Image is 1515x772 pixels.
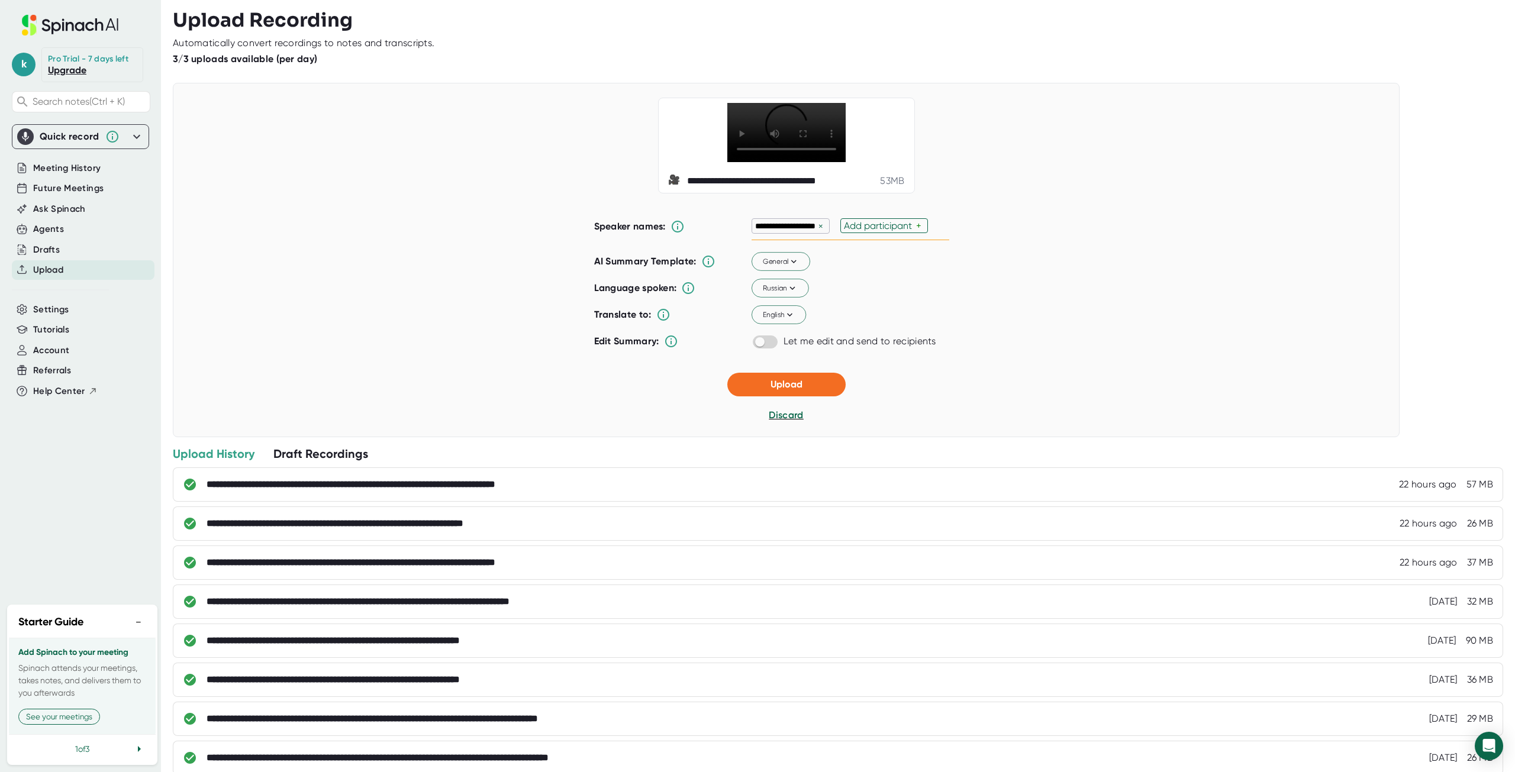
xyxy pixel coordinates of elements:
[1429,674,1458,686] div: 8/28/2025, 11:49:09 PM
[1467,557,1494,568] div: 37 MB
[769,408,803,422] button: Discard
[33,263,63,277] button: Upload
[17,125,144,148] div: Quick record
[594,282,677,293] b: Language spoken:
[1467,752,1494,764] div: 26 MB
[1429,713,1458,725] div: 8/25/2025, 11:51:08 PM
[1466,635,1494,647] div: 90 MB
[18,648,146,657] h3: Add Spinach to your meeting
[1400,557,1458,568] div: 8/31/2025, 5:46:10 PM
[75,744,89,754] span: 1 of 3
[668,174,682,188] span: video
[1428,635,1456,647] div: 8/28/2025, 11:57:16 PM
[1400,518,1458,529] div: 8/31/2025, 5:52:43 PM
[752,306,806,325] button: English
[1467,713,1494,725] div: 29 MB
[173,446,254,461] div: Upload History
[33,96,125,107] span: Search notes (Ctrl + K)
[33,323,69,337] button: Tutorials
[1467,518,1494,529] div: 26 MB
[1399,479,1457,490] div: 8/31/2025, 6:00:18 PM
[48,64,86,76] a: Upgrade
[815,221,826,232] div: ×
[273,446,368,461] div: Draft Recordings
[727,373,846,396] button: Upload
[916,220,924,231] div: +
[173,37,434,49] div: Automatically convert recordings to notes and transcripts.
[769,409,803,421] span: Discard
[33,344,69,357] button: Account
[1467,596,1494,608] div: 32 MB
[1475,732,1503,760] div: Open Intercom Messenger
[12,53,36,76] span: k
[33,222,64,236] button: Agents
[594,335,659,347] b: Edit Summary:
[844,220,916,231] div: Add participant
[594,256,697,267] b: AI Summary Template:
[771,379,802,390] span: Upload
[33,385,85,398] span: Help Center
[173,9,1503,31] h3: Upload Recording
[18,614,83,630] h2: Starter Guide
[1429,752,1458,764] div: 8/25/2025, 11:50:23 PM
[33,243,60,257] button: Drafts
[33,161,101,175] button: Meeting History
[33,303,69,316] button: Settings
[752,279,809,298] button: Russian
[880,175,904,187] div: 53 MB
[762,309,795,320] span: English
[18,709,100,725] button: See your meetings
[784,335,936,347] div: Let me edit and send to recipients
[33,202,86,216] button: Ask Spinach
[1467,674,1494,686] div: 36 MB
[762,256,799,267] span: General
[33,182,104,195] button: Future Meetings
[131,613,146,631] button: −
[173,53,317,64] b: 3/3 uploads available (per day)
[594,221,666,232] b: Speaker names:
[594,309,652,320] b: Translate to:
[762,283,797,293] span: Russian
[48,54,128,64] div: Pro Trial - 7 days left
[40,131,99,143] div: Quick record
[18,662,146,699] p: Spinach attends your meetings, takes notes, and delivers them to you afterwards
[33,364,71,377] button: Referrals
[752,253,810,272] button: General
[1429,596,1458,608] div: 8/28/2025, 11:59:08 PM
[1466,479,1494,490] div: 57 MB
[33,385,98,398] button: Help Center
